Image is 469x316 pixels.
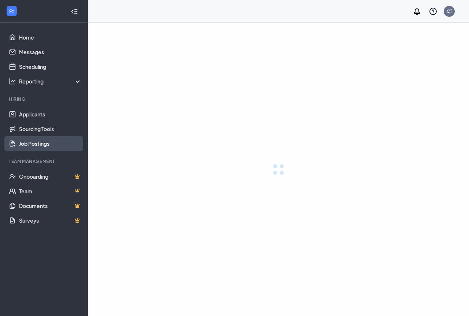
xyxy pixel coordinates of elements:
div: Hiring [9,96,80,102]
div: Reporting [19,78,82,85]
div: Team Management [9,158,80,164]
a: Applicants [19,107,82,122]
a: OnboardingCrown [19,169,82,184]
a: Messages [19,45,82,59]
svg: WorkstreamLogo [8,7,15,15]
a: Home [19,30,82,45]
div: CT [447,8,452,14]
a: TeamCrown [19,184,82,198]
a: SurveysCrown [19,213,82,228]
a: Sourcing Tools [19,122,82,136]
svg: Collapse [71,8,78,15]
a: Job Postings [19,136,82,151]
a: DocumentsCrown [19,198,82,213]
a: Scheduling [19,59,82,74]
svg: Analysis [9,78,16,85]
svg: Notifications [413,7,421,16]
svg: QuestionInfo [429,7,437,16]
